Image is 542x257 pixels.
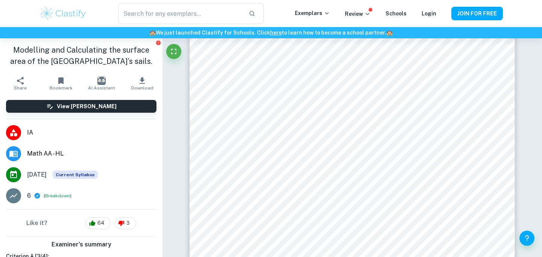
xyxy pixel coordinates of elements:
[45,192,70,199] button: Breakdown
[3,240,159,249] h6: Examiner's summary
[131,85,153,91] span: Download
[53,171,98,179] div: This exemplar is based on the current syllabus. Feel free to refer to it for inspiration/ideas wh...
[85,217,111,229] div: 64
[41,73,81,94] button: Bookmark
[295,9,330,17] p: Exemplars
[166,44,181,59] button: Fullscreen
[422,11,436,17] a: Login
[149,30,156,36] span: 🏫
[57,102,117,110] h6: View [PERSON_NAME]
[88,85,115,91] span: AI Assistant
[270,30,282,36] a: here
[27,170,47,179] span: [DATE]
[97,77,106,85] img: AI Assistant
[6,100,156,113] button: View [PERSON_NAME]
[44,192,71,200] span: ( )
[386,11,407,17] a: Schools
[2,29,540,37] h6: We just launched Clastify for Schools. Click to learn how to become a school partner.
[386,30,393,36] span: 🏫
[81,73,122,94] button: AI Assistant
[93,219,108,227] span: 64
[53,171,98,179] span: Current Syllabus
[27,191,31,200] p: 6
[114,217,136,229] div: 3
[6,44,156,67] h1: Modelling and Calculating the surface area of the [GEOGRAPHIC_DATA]’s sails.
[155,40,161,45] button: Report issue
[451,7,503,20] button: JOIN FOR FREE
[122,73,162,94] button: Download
[50,85,73,91] span: Bookmark
[122,219,134,227] span: 3
[27,128,156,137] span: IA
[26,219,47,228] h6: Like it?
[39,6,87,21] img: Clastify logo
[345,10,370,18] p: Review
[14,85,27,91] span: Share
[118,3,242,24] input: Search for any exemplars...
[27,149,156,158] span: Math AA - HL
[519,231,534,246] button: Help and Feedback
